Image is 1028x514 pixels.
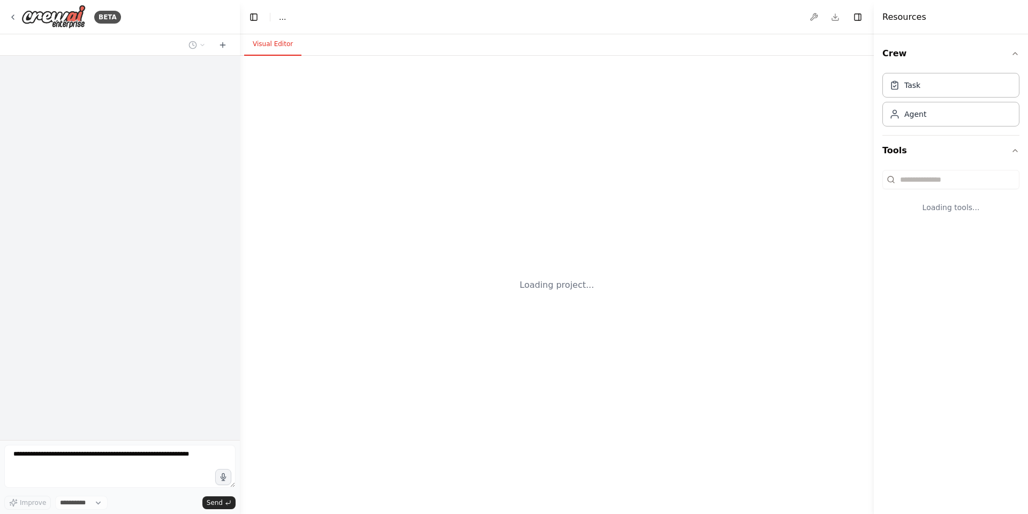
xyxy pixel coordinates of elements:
[246,10,261,25] button: Hide left sidebar
[882,193,1019,221] div: Loading tools...
[904,80,920,91] div: Task
[279,12,286,23] nav: breadcrumb
[882,39,1019,69] button: Crew
[244,33,301,56] button: Visual Editor
[850,10,865,25] button: Hide right sidebar
[882,69,1019,135] div: Crew
[94,11,121,24] div: BETA
[882,136,1019,166] button: Tools
[207,498,223,507] span: Send
[202,496,236,509] button: Send
[21,5,86,29] img: Logo
[279,12,286,23] span: ...
[214,39,231,51] button: Start a new chat
[184,39,210,51] button: Switch to previous chat
[4,496,51,510] button: Improve
[882,11,926,24] h4: Resources
[520,279,594,292] div: Loading project...
[215,469,231,485] button: Click to speak your automation idea
[20,498,46,507] span: Improve
[904,109,926,120] div: Agent
[882,166,1019,230] div: Tools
